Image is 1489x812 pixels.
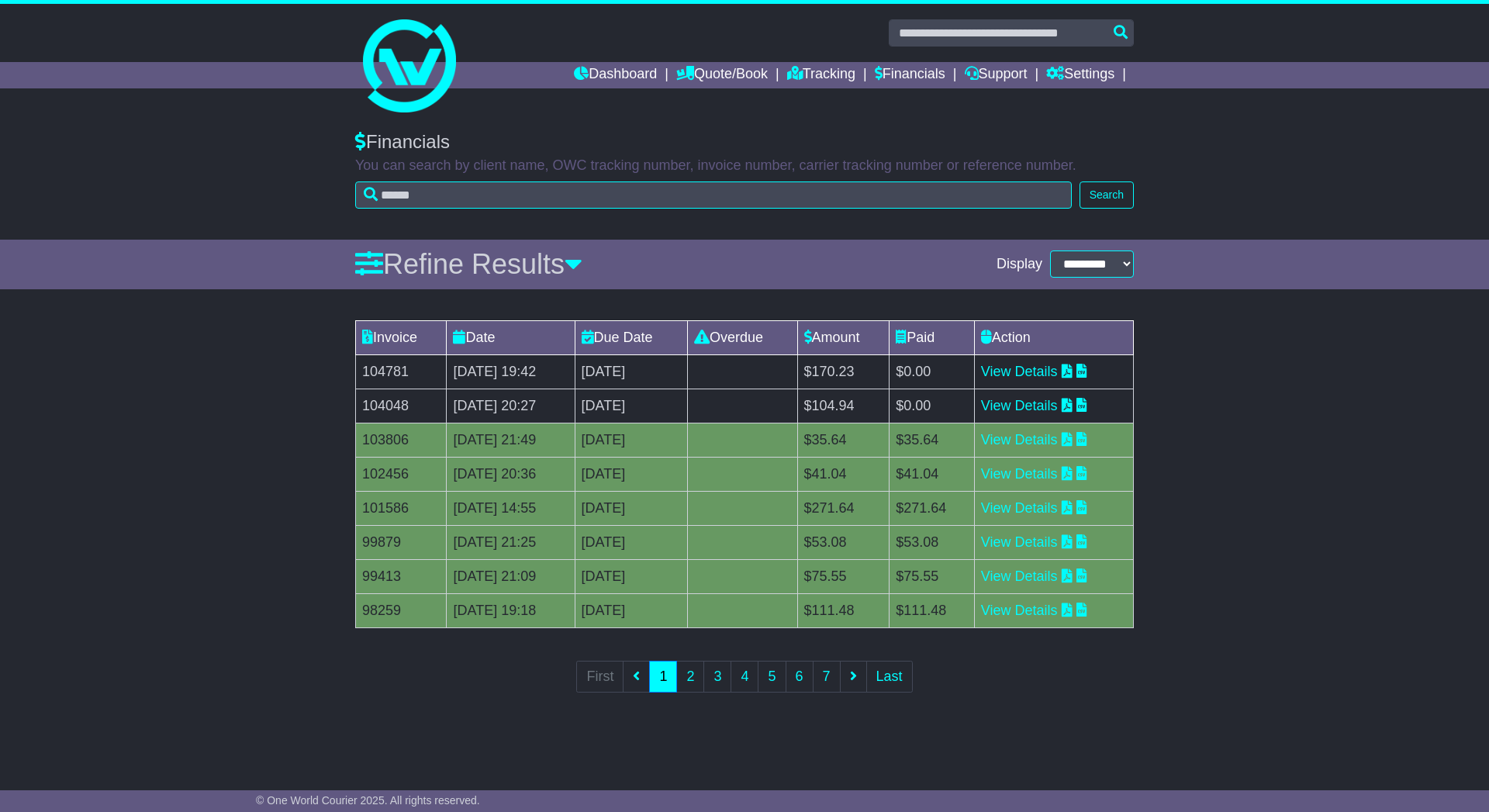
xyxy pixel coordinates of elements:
td: [DATE] [575,423,687,457]
td: [DATE] 20:27 [447,389,575,423]
a: 6 [786,661,814,693]
td: $53.08 [797,525,890,559]
a: Support [965,62,1028,88]
td: [DATE] [575,491,687,525]
td: $35.64 [890,423,975,457]
a: 5 [758,661,786,693]
td: $53.08 [890,525,975,559]
td: $35.64 [797,423,890,457]
td: [DATE] [575,457,687,491]
a: View Details [981,534,1058,550]
span: © One World Courier 2025. All rights reserved. [256,794,480,807]
td: $170.23 [797,354,890,389]
td: 103806 [356,423,447,457]
a: 7 [813,661,841,693]
a: View Details [981,500,1058,516]
td: 101586 [356,491,447,525]
td: [DATE] 19:42 [447,354,575,389]
td: 98259 [356,593,447,627]
td: 99413 [356,559,447,593]
td: $0.00 [890,389,975,423]
td: Overdue [688,320,797,354]
td: $75.55 [890,559,975,593]
td: [DATE] 21:49 [447,423,575,457]
a: 2 [676,661,704,693]
a: 4 [731,661,758,693]
td: Action [974,320,1133,354]
td: 99879 [356,525,447,559]
td: [DATE] [575,559,687,593]
td: Invoice [356,320,447,354]
p: You can search by client name, OWC tracking number, invoice number, carrier tracking number or re... [355,157,1134,174]
td: $41.04 [797,457,890,491]
td: [DATE] [575,389,687,423]
a: Settings [1046,62,1114,88]
td: [DATE] 21:25 [447,525,575,559]
td: $111.48 [797,593,890,627]
td: $111.48 [890,593,975,627]
div: Financials [355,131,1134,154]
a: View Details [981,432,1058,447]
td: Date [447,320,575,354]
td: $271.64 [890,491,975,525]
td: [DATE] [575,354,687,389]
td: [DATE] [575,525,687,559]
a: View Details [981,603,1058,618]
a: View Details [981,364,1058,379]
td: Paid [890,320,975,354]
a: Refine Results [355,248,582,280]
a: Last [866,661,913,693]
td: $271.64 [797,491,890,525]
td: 104781 [356,354,447,389]
a: Financials [875,62,945,88]
a: Quote/Book [676,62,768,88]
button: Search [1080,181,1134,209]
span: Display [997,256,1042,273]
td: Amount [797,320,890,354]
a: 3 [703,661,731,693]
a: View Details [981,398,1058,413]
a: View Details [981,466,1058,482]
td: $104.94 [797,389,890,423]
td: [DATE] 14:55 [447,491,575,525]
td: Due Date [575,320,687,354]
td: 102456 [356,457,447,491]
td: 104048 [356,389,447,423]
td: $0.00 [890,354,975,389]
td: [DATE] 20:36 [447,457,575,491]
td: $75.55 [797,559,890,593]
a: Tracking [787,62,855,88]
td: [DATE] 19:18 [447,593,575,627]
a: Dashboard [574,62,657,88]
td: [DATE] 21:09 [447,559,575,593]
a: View Details [981,568,1058,584]
td: [DATE] [575,593,687,627]
a: 1 [649,661,677,693]
td: $41.04 [890,457,975,491]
